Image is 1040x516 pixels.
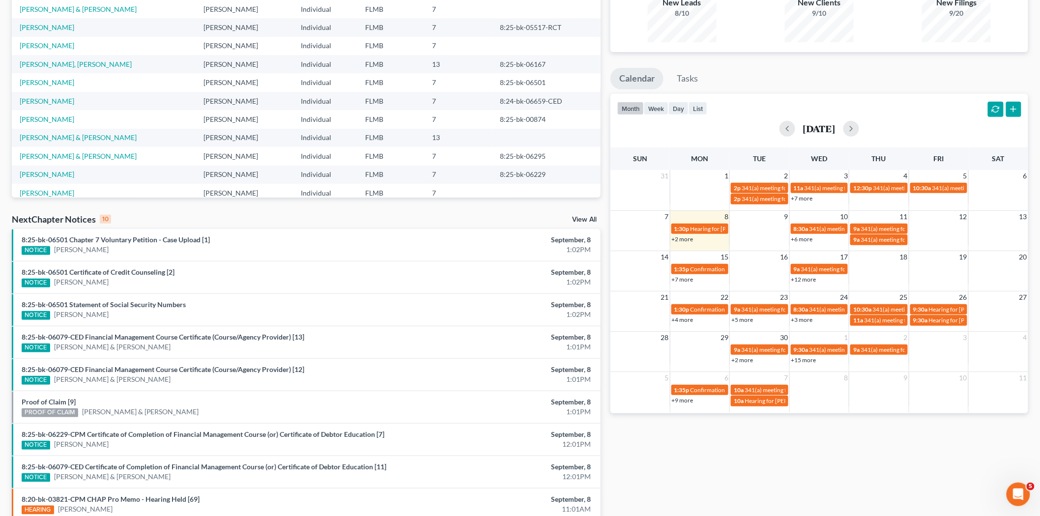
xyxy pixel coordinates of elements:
td: [PERSON_NAME] [196,73,293,91]
div: September, 8 [407,235,591,245]
span: 5 [962,170,968,182]
span: 12 [958,211,968,223]
span: Sun [633,154,647,163]
a: [PERSON_NAME] [20,97,74,105]
iframe: Intercom live chat [1007,483,1030,506]
span: 1:35p [674,265,690,273]
button: list [689,102,707,115]
span: 1 [723,170,729,182]
span: 8 [843,372,849,384]
div: September, 8 [407,300,591,310]
td: FLMB [357,55,424,73]
span: 8 [723,211,729,223]
td: [PERSON_NAME] [196,147,293,165]
a: +5 more [731,316,753,323]
a: 8:25-bk-06079-CED Financial Management Course Certificate (Course/Agency Provider) [13] [22,333,304,341]
a: [PERSON_NAME], [PERSON_NAME] [20,60,132,68]
button: day [668,102,689,115]
span: 9a [853,236,860,243]
span: Confirmation hearing for [PERSON_NAME] & [PERSON_NAME] [691,306,854,313]
div: NOTICE [22,279,50,287]
span: 6 [1022,170,1028,182]
span: Hearing for [PERSON_NAME] [745,397,821,404]
td: [PERSON_NAME] [196,184,293,202]
td: Individual [293,184,357,202]
div: September, 8 [407,332,591,342]
span: 11a [794,184,804,192]
td: FLMB [357,166,424,184]
span: Tue [753,154,766,163]
span: 5 [664,372,670,384]
a: +2 more [731,356,753,364]
div: 12:01PM [407,472,591,482]
div: September, 8 [407,397,591,407]
button: month [617,102,644,115]
div: NOTICE [22,376,50,385]
div: 9/20 [922,8,991,18]
td: Individual [293,18,357,36]
a: View All [572,216,597,223]
span: 16 [780,251,789,263]
a: [PERSON_NAME] & [PERSON_NAME] [20,133,137,142]
span: 1 [843,332,849,344]
span: 11 [899,211,909,223]
a: 8:25-bk-06079-CED Financial Management Course Certificate (Course/Agency Provider) [12] [22,365,304,373]
a: [PERSON_NAME] [20,115,74,123]
div: 1:02PM [407,245,591,255]
td: 7 [424,110,492,128]
a: 8:25-bk-06229-CPM Certificate of Completion of Financial Management Course (or) Certificate of De... [22,430,384,438]
span: 341(a) meeting for [PERSON_NAME] [809,346,904,353]
a: +7 more [791,195,813,202]
div: September, 8 [407,430,591,439]
span: 13 [1018,211,1028,223]
span: 9a [794,265,800,273]
td: 13 [424,55,492,73]
span: 29 [720,332,729,344]
a: +12 more [791,276,816,283]
td: 8:25-bk-06229 [492,166,601,184]
a: 8:25-bk-06501 Chapter 7 Voluntary Petition - Case Upload [1] [22,235,210,244]
span: 9:30a [913,306,928,313]
a: +9 more [672,397,693,404]
td: Individual [293,166,357,184]
span: 6 [723,372,729,384]
td: FLMB [357,73,424,91]
span: 12:30p [853,184,872,192]
span: 4 [903,170,909,182]
span: 3 [962,332,968,344]
a: [PERSON_NAME] & [PERSON_NAME] [20,5,137,13]
td: Individual [293,37,357,55]
div: NOTICE [22,441,50,450]
td: 8:25-bk-00874 [492,110,601,128]
span: 15 [720,251,729,263]
button: week [644,102,668,115]
span: 9:30a [794,346,809,353]
div: 8/10 [648,8,717,18]
span: 2 [783,170,789,182]
span: Confirmation Hearing for [PERSON_NAME] & [PERSON_NAME] [691,265,855,273]
span: 341(a) meeting for [PERSON_NAME] [745,386,839,394]
td: FLMB [357,129,424,147]
span: 21 [660,291,670,303]
a: +3 more [791,316,813,323]
a: [PERSON_NAME] [20,23,74,31]
span: 10 [839,211,849,223]
span: 19 [958,251,968,263]
span: 2 [903,332,909,344]
td: FLMB [357,147,424,165]
a: [PERSON_NAME] & [PERSON_NAME] [82,407,199,417]
td: 7 [424,73,492,91]
a: [PERSON_NAME] [58,504,113,514]
a: 8:25-bk-06501 Statement of Social Security Numbers [22,300,186,309]
span: 9a [853,225,860,232]
div: 1:02PM [407,310,591,319]
td: Individual [293,147,357,165]
td: FLMB [357,37,424,55]
span: 26 [958,291,968,303]
a: [PERSON_NAME] [20,189,74,197]
span: 341(a) meeting for [PERSON_NAME] [873,184,968,192]
span: 18 [899,251,909,263]
span: 10:30a [853,306,871,313]
span: 341(a) meeting for [PERSON_NAME] [809,306,904,313]
span: 341(a) meeting for [PERSON_NAME] [932,184,1027,192]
